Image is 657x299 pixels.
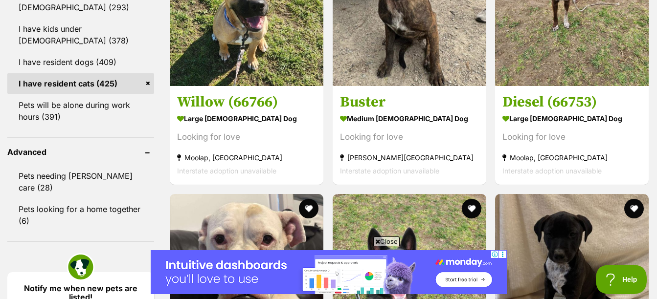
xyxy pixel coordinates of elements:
strong: Moolap, [GEOGRAPHIC_DATA] [177,151,316,164]
a: Diesel (66753) large [DEMOGRAPHIC_DATA] Dog Looking for love Moolap, [GEOGRAPHIC_DATA] Interstate... [495,85,649,185]
strong: medium [DEMOGRAPHIC_DATA] Dog [340,111,479,126]
strong: large [DEMOGRAPHIC_DATA] Dog [502,111,641,126]
span: Interstate adoption unavailable [502,167,602,175]
span: Close [373,236,400,246]
div: Looking for love [340,130,479,144]
div: Looking for love [177,130,316,144]
h3: Buster [340,93,479,111]
h3: Diesel (66753) [502,93,641,111]
a: Pets needing [PERSON_NAME] care (28) [7,166,154,198]
strong: [PERSON_NAME][GEOGRAPHIC_DATA] [340,151,479,164]
header: Advanced [7,148,154,156]
a: Pets will be alone during work hours (391) [7,95,154,127]
strong: Moolap, [GEOGRAPHIC_DATA] [502,151,641,164]
iframe: Advertisement [151,250,507,294]
button: favourite [299,199,318,218]
a: I have resident dogs (409) [7,52,154,72]
strong: large [DEMOGRAPHIC_DATA] Dog [177,111,316,126]
iframe: Help Scout Beacon - Open [596,265,647,294]
a: I have resident cats (425) [7,73,154,94]
div: Looking for love [502,130,641,144]
a: Buster medium [DEMOGRAPHIC_DATA] Dog Looking for love [PERSON_NAME][GEOGRAPHIC_DATA] Interstate a... [333,85,486,185]
span: Interstate adoption unavailable [177,167,276,175]
a: Pets looking for a home together (6) [7,199,154,231]
a: Willow (66766) large [DEMOGRAPHIC_DATA] Dog Looking for love Moolap, [GEOGRAPHIC_DATA] Interstate... [170,85,323,185]
button: favourite [624,199,644,218]
h3: Willow (66766) [177,93,316,111]
span: Interstate adoption unavailable [340,167,439,175]
button: favourite [461,199,481,218]
a: I have kids under [DEMOGRAPHIC_DATA] (378) [7,19,154,51]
